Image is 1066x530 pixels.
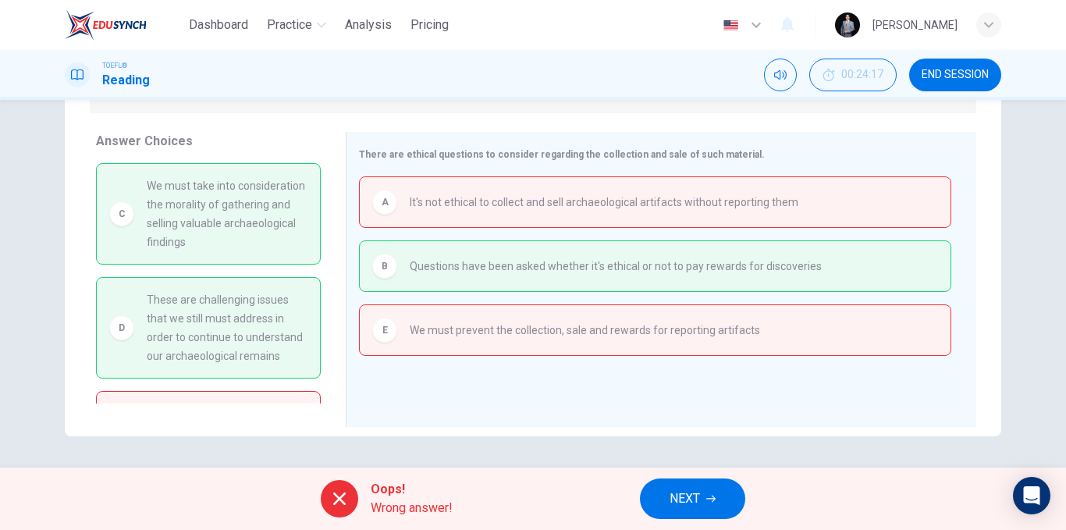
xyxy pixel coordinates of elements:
div: [PERSON_NAME] [872,16,958,34]
div: B [372,254,397,279]
a: EduSynch logo [65,9,183,41]
button: NEXT [640,478,745,519]
span: Answer Choices [96,133,193,148]
img: EduSynch logo [65,9,147,41]
button: 00:24:17 [809,59,897,91]
span: Questions have been asked whether it's ethical or not to pay rewards for discoveries [410,257,822,276]
span: Oops! [371,480,453,499]
span: Dashboard [189,16,248,34]
span: These are challenging issues that we still must address in order to continue to understand our ar... [147,290,307,365]
div: D [109,315,134,340]
span: It's not ethical to collect and sell archaeological artifacts without reporting them [410,193,798,212]
span: We must prevent the collection, sale and rewards for reporting artifacts [410,321,760,340]
h1: Reading [102,71,150,90]
button: END SESSION [909,59,1001,91]
span: NEXT [670,488,700,510]
button: Pricing [404,11,455,39]
img: Profile picture [835,12,860,37]
span: There are ethical questions to consider regarding the collection and sale of such material. [359,149,765,160]
div: Hide [809,59,897,91]
div: Mute [764,59,797,91]
div: Open Intercom Messenger [1013,477,1050,514]
button: Analysis [339,11,398,39]
span: We must take into consideration the morality of gathering and selling valuable archaeological fin... [147,176,307,251]
span: Practice [267,16,312,34]
button: Practice [261,11,332,39]
div: C [109,201,134,226]
span: Pricing [410,16,449,34]
img: en [721,20,741,31]
div: E [372,318,397,343]
div: A [372,190,397,215]
span: 00:24:17 [841,69,883,81]
button: Dashboard [183,11,254,39]
span: Wrong answer! [371,499,453,518]
span: END SESSION [922,69,989,81]
span: TOEFL® [102,60,127,71]
span: Analysis [345,16,392,34]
